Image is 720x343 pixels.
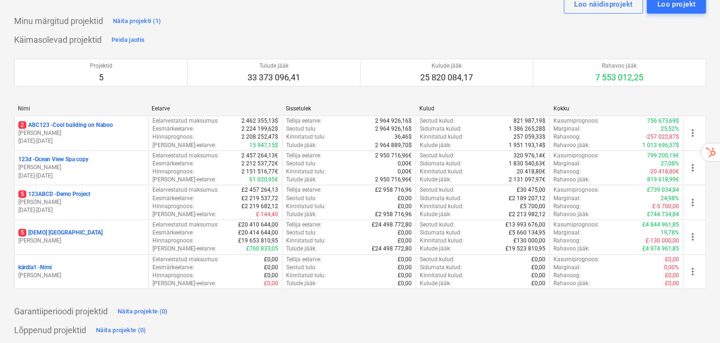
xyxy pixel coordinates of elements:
[152,256,219,264] p: Eelarvestatud maksumus :
[286,280,317,288] p: Tulude jääk :
[661,195,679,203] p: 24,98%
[420,133,464,141] p: Kinnitatud kulud :
[553,168,581,176] p: Rahavoog :
[152,141,216,149] p: [PERSON_NAME]-eelarve :
[286,160,317,168] p: Seotud tulu :
[642,221,679,229] p: £4 844 961,85
[398,203,412,210] p: £0,00
[238,229,278,237] p: £20 414 644,00
[264,272,278,280] p: £0,00
[647,186,679,194] p: £739 034,84
[520,203,545,210] p: £5 700,00
[553,203,581,210] p: Rahavoog :
[18,164,144,171] p: [PERSON_NAME]
[419,105,545,112] div: Kulud
[152,168,194,176] p: Hinnaprognoos :
[14,325,86,336] p: Lõppenud projektid
[420,141,451,149] p: Kulude jääk :
[18,229,103,237] p: [DEMO] [GEOGRAPHIC_DATA]
[18,237,144,245] p: [PERSON_NAME]
[553,237,581,245] p: Rahavoog :
[152,237,194,245] p: Hinnaprognoos :
[398,237,412,245] p: £0,00
[152,264,194,272] p: Eesmärkeelarve :
[595,62,643,70] p: Rahavoo jääk
[398,264,412,272] p: £0,00
[509,195,545,203] p: £2 189 207,12
[647,176,679,184] p: 819 618,99€
[18,105,144,112] div: Nimi
[553,229,581,237] p: Marginaal :
[420,272,464,280] p: Kinnitatud kulud :
[372,245,412,253] p: £24 498 772,80
[375,176,412,184] p: 2 950 716,96€
[18,272,144,280] p: [PERSON_NAME]
[420,256,455,264] p: Seotud kulud :
[553,210,590,218] p: Rahavoo jääk :
[286,229,317,237] p: Seotud tulu :
[152,176,216,184] p: [PERSON_NAME]-eelarve :
[509,210,545,218] p: £2 213 982,12
[14,16,103,27] p: Minu märgitud projektid
[113,16,161,27] div: Näita projekti (1)
[375,141,412,149] p: 2 964 889,70$
[664,264,679,272] p: 0,00%
[420,195,462,203] p: Sidumata kulud :
[286,203,326,210] p: Kinnitatud tulu :
[553,176,590,184] p: Rahavoo jääk :
[18,190,90,198] p: 123ABCD - Demo Project
[394,133,412,141] p: 36,46$
[238,237,278,245] p: £19 653 810,95
[248,62,300,70] p: Tulude jääk
[286,210,317,218] p: Tulude jääk :
[420,237,464,245] p: Kinnitatud kulud :
[398,256,412,264] p: £0,00
[286,186,321,194] p: Tellija eelarve :
[509,160,545,168] p: 1 830 540,63€
[661,160,679,168] p: 27,08%
[152,195,194,203] p: Eesmärkeelarve :
[286,264,317,272] p: Seotud tulu :
[152,186,219,194] p: Eelarvestatud maksumus :
[420,186,455,194] p: Seotud kulud :
[553,105,680,112] div: Kokku
[115,304,170,319] button: Näita projekte (0)
[553,195,581,203] p: Marginaal :
[152,203,194,210] p: Hinnaprognoos :
[152,133,194,141] p: Hinnaprognoos :
[18,156,88,164] p: 123d - Ocean View Spa copy
[264,280,278,288] p: £0,00
[152,245,216,253] p: [PERSON_NAME]-eelarve :
[420,117,455,125] p: Seotud kulud :
[241,168,278,176] p: 2 151 516,77€
[398,272,412,280] p: £0,00
[420,245,451,253] p: Kulude jääk :
[531,264,545,272] p: £0,00
[18,156,144,179] div: 123d -Ocean View Spa copy[PERSON_NAME][DATE]-[DATE]
[398,195,412,203] p: £0,00
[109,32,147,47] button: Peida jaotis
[420,160,462,168] p: Sidumata kulud :
[509,141,545,149] p: 1 951 193,14$
[398,229,412,237] p: £0,00
[420,229,462,237] p: Sidumata kulud :
[505,245,545,253] p: £19 523 810,95
[112,35,144,46] div: Peida jaotis
[687,231,698,242] span: more_vert
[18,121,144,145] div: 2ABC123 -Cool building on Naboo[PERSON_NAME][DATE]-[DATE]
[18,129,144,137] p: [PERSON_NAME]
[420,152,455,160] p: Seotud kulud :
[531,256,545,264] p: £0,00
[652,203,679,210] p: £-5 700,00
[531,272,545,280] p: £0,00
[553,186,599,194] p: Kasumiprognoos :
[152,125,194,133] p: Eesmärkeelarve :
[18,264,144,280] div: kärdla1 -Nimi[PERSON_NAME]
[509,176,545,184] p: 2 131 097,97€
[375,210,412,218] p: £2 958 716,96
[420,125,462,133] p: Sidumata kulud :
[90,72,112,83] p: 5
[595,72,643,83] p: 7 553 012,25
[248,72,300,83] p: 33 373 096,41
[286,195,317,203] p: Seotud tulu :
